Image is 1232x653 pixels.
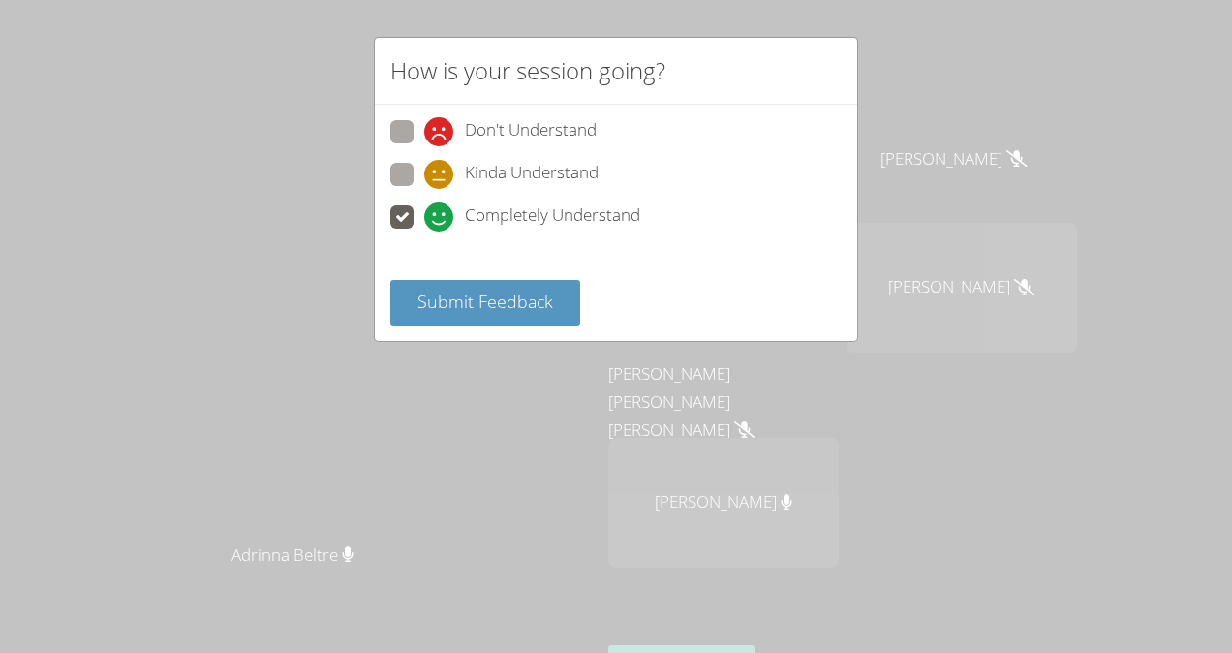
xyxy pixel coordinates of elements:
[465,202,640,232] span: Completely Understand
[417,290,553,313] span: Submit Feedback
[390,280,580,326] button: Submit Feedback
[465,117,597,146] span: Don't Understand
[465,160,599,189] span: Kinda Understand
[390,53,665,88] h2: How is your session going?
